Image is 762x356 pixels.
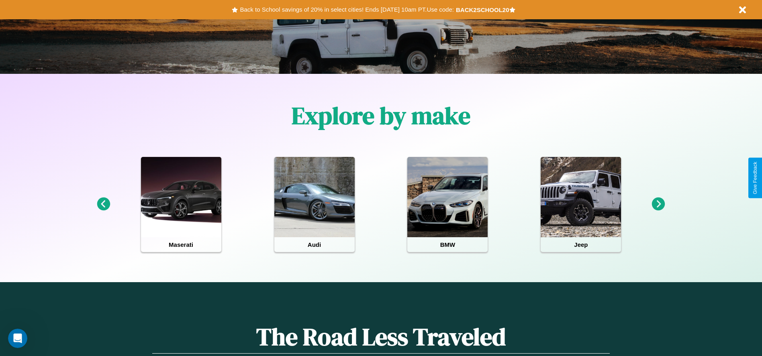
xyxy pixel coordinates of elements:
h1: Explore by make [292,99,470,132]
h1: The Road Less Traveled [152,320,609,354]
h4: Audi [274,237,355,252]
button: Back to School savings of 20% in select cities! Ends [DATE] 10am PT.Use code: [238,4,456,15]
iframe: Intercom live chat [8,329,27,348]
b: BACK2SCHOOL20 [456,6,509,13]
h4: Jeep [541,237,621,252]
div: Give Feedback [752,162,758,194]
h4: BMW [407,237,488,252]
h4: Maserati [141,237,221,252]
